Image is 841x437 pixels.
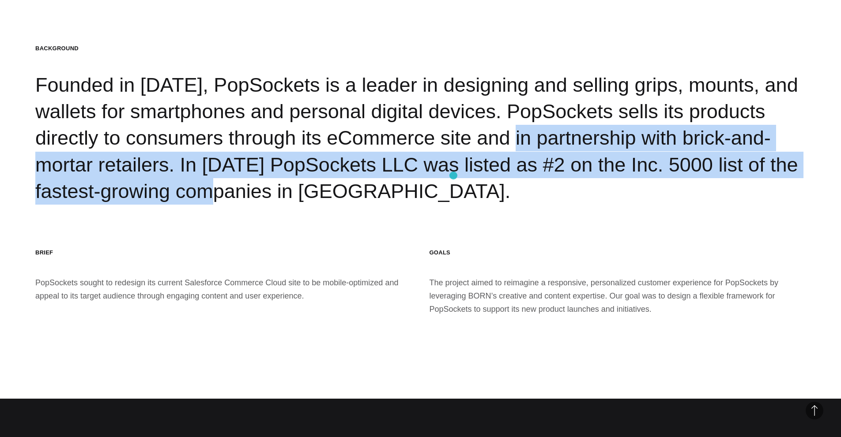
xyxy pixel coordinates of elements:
[806,402,823,419] button: Back to Top
[35,45,806,52] h2: BACKGROUND
[35,249,412,315] div: PopSockets sought to redesign its current Salesforce Commerce Cloud site to be mobile-optimized a...
[35,45,806,205] div: Founded in [DATE], PopSockets is a leader in designing and selling grips, mounts, and wallets for...
[430,249,806,256] h3: GOALS
[35,249,412,256] h3: BRIEF
[430,249,806,315] div: The project aimed to reimagine a responsive, personalized customer experience for PopSockets by l...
